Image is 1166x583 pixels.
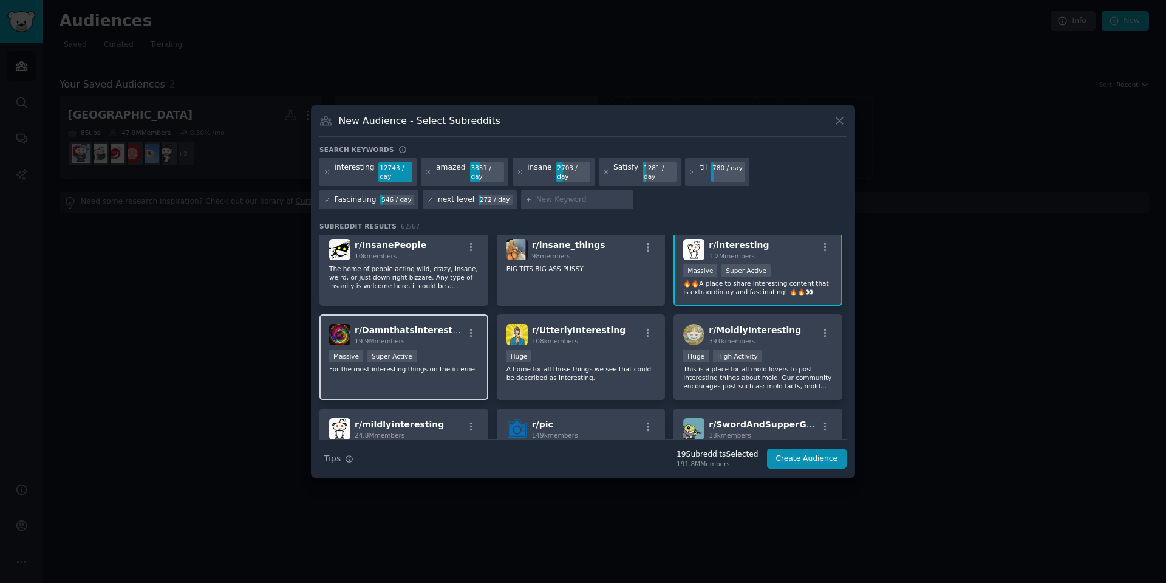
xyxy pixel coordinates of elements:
div: 780 / day [711,162,745,173]
span: 62 / 67 [401,223,420,230]
span: 18k members [709,432,751,439]
span: r/ InsanePeople [355,240,426,250]
span: 391k members [709,337,755,345]
h3: Search keywords [319,145,394,154]
div: 191.8M Members [677,460,758,468]
p: A home for all those things we see that could be described as interesting. [506,365,656,382]
div: 2703 / day [556,162,590,182]
span: r/ interesting [709,240,769,250]
span: r/ insane_things [532,240,605,250]
div: Huge [506,350,532,362]
span: r/ mildlyinteresting [355,419,444,429]
span: 108k members [532,337,578,345]
img: Damnthatsinteresting [329,324,350,345]
button: Create Audience [767,449,847,469]
img: insane_things [506,239,528,260]
span: 149k members [532,432,578,439]
div: 19 Subreddit s Selected [677,449,758,460]
span: r/ MoldlyInteresting [709,325,801,335]
div: 12743 / day [378,162,412,182]
input: New Keyword [536,195,629,205]
img: interesting [683,239,704,260]
div: High Activity [713,350,762,362]
span: 10k members [355,252,397,260]
span: r/ UtterlyInteresting [532,325,626,335]
div: interesting [335,162,375,182]
p: The home of people acting wild, crazy, insane, weird, or just down right bizzare. Any type of ins... [329,264,479,290]
span: 98 members [532,252,570,260]
p: 🔥🔥A place to share Interesting content that is extraordinary and fascinating! 🔥🔥👀 [683,279,833,296]
img: UtterlyInteresting [506,324,528,345]
span: r/ SwordAndSupperGame [709,419,827,429]
img: InsanePeople [329,239,350,260]
span: 19.9M members [355,337,404,345]
div: Fascinating [335,195,377,205]
div: 1281 / day [643,162,677,182]
div: 3851 / day [470,162,504,182]
button: Tips [319,448,358,469]
img: SwordAndSupperGame [683,418,704,440]
p: This is a place for all mold lovers to post interesting things about mold. Our community encourag... [683,365,833,390]
div: 546 / day [380,195,414,205]
span: Tips [324,452,341,465]
span: Subreddit Results [319,222,397,230]
div: Satisfy [613,162,638,182]
span: 24.8M members [355,432,404,439]
p: For the most interesting things on the internet [329,365,479,373]
h3: New Audience - Select Subreddits [339,114,500,127]
div: next level [438,195,474,205]
span: r/ pic [532,419,553,429]
span: r/ Damnthatsinteresting [355,325,468,335]
div: insane [527,162,551,182]
p: BIG TITS BIG ASS PUSSY [506,264,656,273]
div: 272 / day [479,195,513,205]
img: MoldlyInteresting [683,324,704,345]
div: til [700,162,707,182]
div: Super Active [367,350,417,362]
div: Massive [683,264,717,277]
div: Massive [329,350,363,362]
img: mildlyinteresting [329,418,350,440]
img: pic [506,418,528,440]
div: Huge [683,350,709,362]
div: Super Active [721,264,771,277]
span: 1.2M members [709,252,755,260]
div: amazed [436,162,466,182]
